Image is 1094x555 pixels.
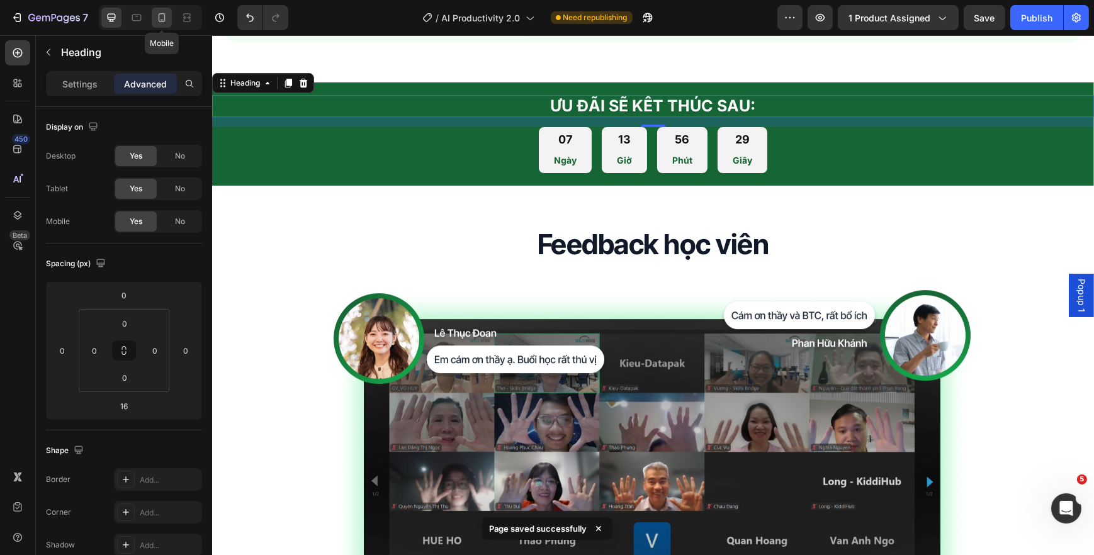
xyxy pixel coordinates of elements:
[46,150,76,162] div: Desktop
[85,341,104,360] input: 0px
[1010,5,1063,30] button: Publish
[460,117,480,133] p: Phút
[61,45,197,60] p: Heading
[140,540,199,551] div: Add...
[1077,474,1087,485] span: 5
[436,11,439,25] span: /
[130,150,142,162] span: Yes
[863,244,876,277] span: Popup 1
[46,119,101,136] div: Display on
[46,255,108,272] div: Spacing (px)
[442,11,521,25] span: AI Productivity 2.0
[405,117,420,133] p: Giờ
[46,507,71,518] div: Corner
[46,539,75,551] div: Shadow
[405,97,420,111] div: 13
[46,442,86,459] div: Shape
[212,35,1094,555] iframe: Design area
[175,150,185,162] span: No
[46,216,70,227] div: Mobile
[521,97,540,111] div: 29
[176,341,195,360] input: 0
[964,5,1005,30] button: Save
[521,117,540,133] p: Giây
[112,314,137,333] input: 0px
[460,97,480,111] div: 56
[82,10,88,25] p: 7
[5,5,94,30] button: 7
[175,183,185,194] span: No
[1051,493,1081,524] iframe: Intercom live chat
[342,117,364,133] p: Ngày
[130,183,142,194] span: Yes
[974,13,995,23] span: Save
[175,216,185,227] span: No
[53,341,72,360] input: 0
[62,77,98,91] p: Settings
[140,507,199,519] div: Add...
[1021,11,1052,25] div: Publish
[9,230,30,240] div: Beta
[111,286,137,305] input: 0
[490,522,587,535] p: Page saved successfully
[145,341,164,360] input: 0px
[838,5,959,30] button: 1 product assigned
[64,191,819,228] h2: Feedback học viên
[124,77,167,91] p: Advanced
[46,474,70,485] div: Border
[339,61,544,80] span: ƯU ĐÃI SẼ KẾT THÚC SAU:
[563,12,628,23] span: Need republishing
[46,183,68,194] div: Tablet
[16,42,50,53] div: Heading
[849,11,930,25] span: 1 product assigned
[130,216,142,227] span: Yes
[111,396,137,415] input: 16
[112,368,137,387] input: 0px
[140,474,199,486] div: Add...
[237,5,288,30] div: Undo/Redo
[342,97,364,111] div: 07
[12,134,30,144] div: 450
